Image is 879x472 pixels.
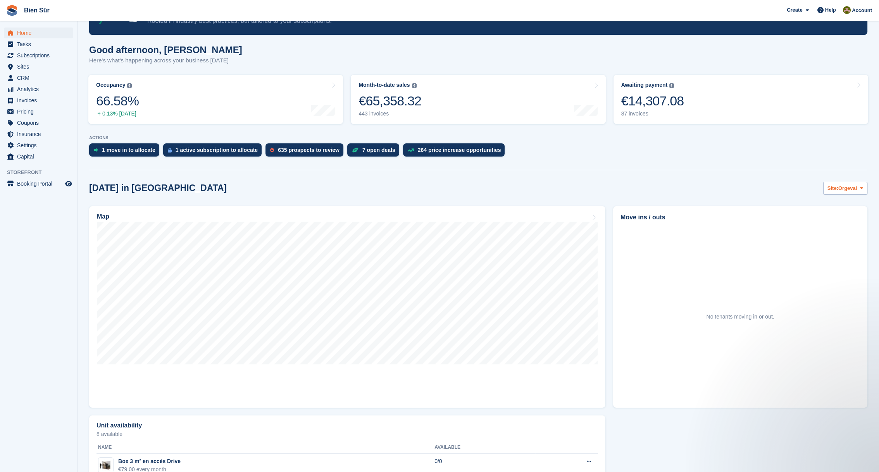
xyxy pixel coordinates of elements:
img: box-3,2m2.jpg [98,460,113,471]
a: Map [89,206,605,408]
th: Name [97,441,434,454]
p: Here's what's happening across your business [DATE] [89,56,242,65]
a: Occupancy 66.58% 0.13% [DATE] [88,75,343,124]
span: Coupons [17,117,64,128]
div: 7 open deals [362,147,395,153]
div: 1 move in to allocate [102,147,155,153]
span: Analytics [17,84,64,95]
span: Storefront [7,169,77,176]
a: menu [4,106,73,117]
button: Site: Orgeval [823,182,867,195]
img: deal-1b604bf984904fb50ccaf53a9ad4b4a5d6e5aea283cecdc64d6e3604feb123c2.svg [352,147,358,153]
div: No tenants moving in or out. [706,313,774,321]
a: menu [4,72,73,83]
div: €14,307.08 [621,93,684,109]
img: icon-info-grey-7440780725fd019a000dd9b08b2336e03edf1995a4989e88bcd33f0948082b44.svg [127,83,132,88]
h2: [DATE] in [GEOGRAPHIC_DATA] [89,183,227,193]
span: Capital [17,151,64,162]
a: 1 move in to allocate [89,143,163,160]
div: 87 invoices [621,110,684,117]
span: Account [852,7,872,14]
img: active_subscription_to_allocate_icon-d502201f5373d7db506a760aba3b589e785aa758c864c3986d89f69b8ff3... [168,148,172,153]
a: 635 prospects to review [265,143,347,160]
a: 7 open deals [347,143,403,160]
div: Month-to-date sales [358,82,410,88]
div: 443 invoices [358,110,421,117]
span: Subscriptions [17,50,64,61]
span: Home [17,28,64,38]
a: menu [4,95,73,106]
img: icon-info-grey-7440780725fd019a000dd9b08b2336e03edf1995a4989e88bcd33f0948082b44.svg [669,83,674,88]
div: 1 active subscription to allocate [176,147,258,153]
span: Pricing [17,106,64,117]
h2: Move ins / outs [620,213,860,222]
a: menu [4,129,73,140]
div: 66.58% [96,93,139,109]
a: menu [4,140,73,151]
img: stora-icon-8386f47178a22dfd0bd8f6a31ec36ba5ce8667c1dd55bd0f319d3a0aa187defe.svg [6,5,18,16]
a: menu [4,39,73,50]
a: menu [4,178,73,189]
img: Matthieu Burnand [843,6,851,14]
a: 1 active subscription to allocate [163,143,265,160]
a: menu [4,28,73,38]
h2: Map [97,213,109,220]
div: Occupancy [96,82,125,88]
img: move_ins_to_allocate_icon-fdf77a2bb77ea45bf5b3d319d69a93e2d87916cf1d5bf7949dd705db3b84f3ca.svg [94,148,98,152]
a: Month-to-date sales €65,358.32 443 invoices [351,75,605,124]
span: Create [787,6,802,14]
div: 264 price increase opportunities [418,147,501,153]
a: menu [4,61,73,72]
span: Sites [17,61,64,72]
a: menu [4,84,73,95]
a: 264 price increase opportunities [403,143,509,160]
span: Tasks [17,39,64,50]
div: 0.13% [DATE] [96,110,139,117]
span: Orgeval [838,184,857,192]
span: Help [825,6,836,14]
a: menu [4,50,73,61]
img: prospect-51fa495bee0391a8d652442698ab0144808aea92771e9ea1ae160a38d050c398.svg [270,148,274,152]
h1: Good afternoon, [PERSON_NAME] [89,45,242,55]
span: Invoices [17,95,64,106]
img: price_increase_opportunities-93ffe204e8149a01c8c9dc8f82e8f89637d9d84a8eef4429ea346261dce0b2c0.svg [408,148,414,152]
div: 635 prospects to review [278,147,340,153]
span: Insurance [17,129,64,140]
div: Box 3 m² en accès Drive [118,457,181,465]
a: Preview store [64,179,73,188]
a: menu [4,117,73,128]
a: Awaiting payment €14,307.08 87 invoices [614,75,868,124]
span: Booking Portal [17,178,64,189]
div: Awaiting payment [621,82,668,88]
p: 8 available [97,431,598,437]
a: Bien Sûr [21,4,53,17]
p: ACTIONS [89,135,867,140]
div: €65,358.32 [358,93,421,109]
span: CRM [17,72,64,83]
span: Site: [827,184,838,192]
h2: Unit availability [97,422,142,429]
a: menu [4,151,73,162]
th: Available [434,441,535,454]
img: icon-info-grey-7440780725fd019a000dd9b08b2336e03edf1995a4989e88bcd33f0948082b44.svg [412,83,417,88]
span: Settings [17,140,64,151]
